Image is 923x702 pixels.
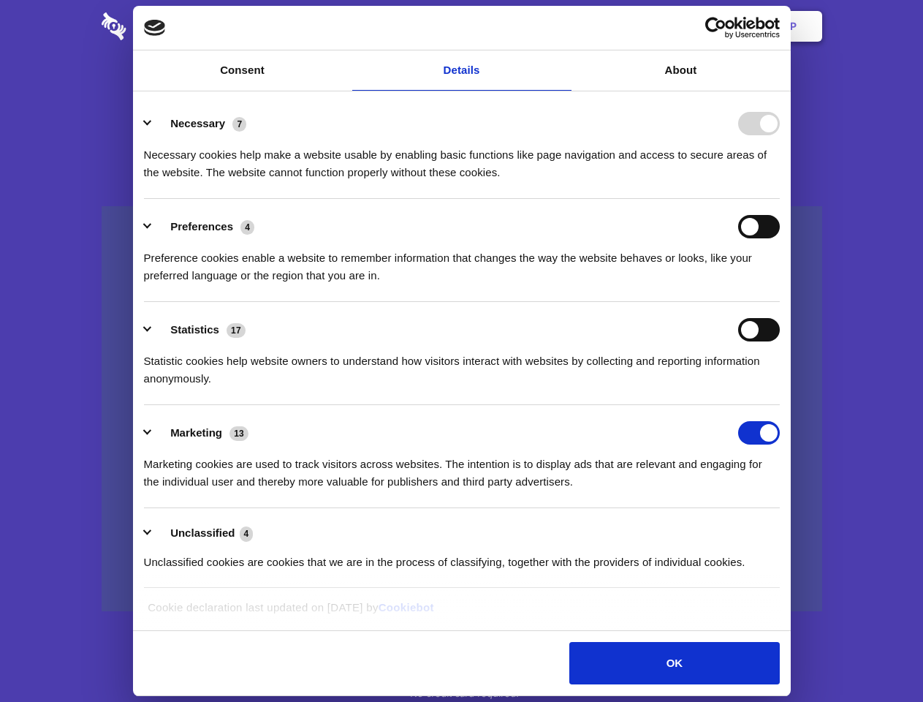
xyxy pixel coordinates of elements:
iframe: Drift Widget Chat Controller [850,629,905,684]
a: Usercentrics Cookiebot - opens in a new window [652,17,780,39]
span: 17 [227,323,246,338]
img: logo-wordmark-white-trans-d4663122ce5f474addd5e946df7df03e33cb6a1c49d2221995e7729f52c070b2.svg [102,12,227,40]
label: Statistics [170,323,219,336]
img: logo [144,20,166,36]
a: Wistia video thumbnail [102,206,822,612]
label: Marketing [170,426,222,439]
a: Login [663,4,726,49]
span: 4 [240,526,254,541]
span: 7 [232,117,246,132]
h1: Eliminate Slack Data Loss. [102,66,822,118]
button: Marketing (13) [144,421,258,445]
a: Consent [133,50,352,91]
button: Statistics (17) [144,318,255,341]
div: Necessary cookies help make a website usable by enabling basic functions like page navigation and... [144,135,780,181]
label: Necessary [170,117,225,129]
button: Unclassified (4) [144,524,262,543]
a: Pricing [429,4,493,49]
span: 4 [240,220,254,235]
div: Preference cookies enable a website to remember information that changes the way the website beha... [144,238,780,284]
button: Necessary (7) [144,112,256,135]
a: Cookiebot [379,601,434,614]
a: Details [352,50,571,91]
div: Cookie declaration last updated on [DATE] by [137,599,786,627]
span: 13 [229,426,248,441]
label: Preferences [170,220,233,233]
a: Contact [593,4,660,49]
div: Unclassified cookies are cookies that we are in the process of classifying, together with the pro... [144,543,780,571]
a: About [571,50,791,91]
button: Preferences (4) [144,215,264,238]
div: Statistic cookies help website owners to understand how visitors interact with websites by collec... [144,341,780,388]
h4: Auto-redaction of sensitive data, encrypted data sharing and self-destructing private chats. Shar... [102,133,822,181]
div: Marketing cookies are used to track visitors across websites. The intention is to display ads tha... [144,445,780,491]
button: OK [569,642,779,684]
